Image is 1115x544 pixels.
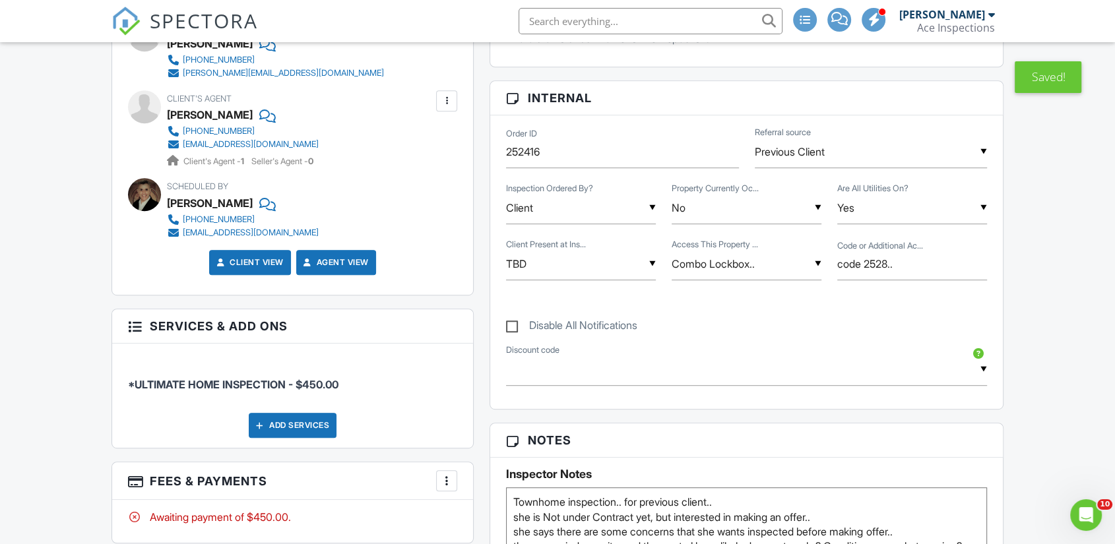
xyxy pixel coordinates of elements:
[111,18,258,45] a: SPECTORA
[506,468,987,481] h5: Inspector Notes
[301,256,369,269] a: Agent View
[128,378,338,391] span: *ULTIMATE HOME INSPECTION - $450.00
[167,94,232,104] span: Client's Agent
[917,21,995,34] div: Ace Inspections
[899,8,985,21] div: [PERSON_NAME]
[167,138,319,151] a: [EMAIL_ADDRESS][DOMAIN_NAME]
[150,7,258,34] span: SPECTORA
[183,156,246,166] span: Client's Agent -
[506,128,537,140] label: Order ID
[167,67,384,80] a: [PERSON_NAME][EMAIL_ADDRESS][DOMAIN_NAME]
[1070,499,1102,531] iframe: Intercom live chat
[128,510,457,524] div: Awaiting payment of $450.00.
[519,8,782,34] input: Search everything...
[506,183,593,195] label: Inspection Ordered By?
[506,319,637,336] label: Disable All Notifications
[183,227,319,238] div: [EMAIL_ADDRESS][DOMAIN_NAME]
[755,127,811,138] label: Referral source
[167,193,253,213] div: [PERSON_NAME]
[183,55,255,65] div: [PHONE_NUMBER]
[214,256,284,269] a: Client View
[167,181,228,191] span: Scheduled By
[1097,499,1112,510] span: 10
[241,156,244,166] strong: 1
[183,126,255,136] div: [PHONE_NUMBER]
[167,213,319,226] a: [PHONE_NUMBER]
[837,183,908,195] label: Are All Utilities On?
[506,239,586,251] label: Client Present at Inspection?
[249,413,336,438] div: Add Services
[183,139,319,150] div: [EMAIL_ADDRESS][DOMAIN_NAME]
[167,226,319,239] a: [EMAIL_ADDRESS][DOMAIN_NAME]
[111,7,141,36] img: The Best Home Inspection Software - Spectora
[128,353,457,402] li: Service: *ULTIMATE HOME INSPECTION
[251,156,313,166] span: Seller's Agent -
[490,423,1003,458] h3: Notes
[837,240,923,252] label: Code or Additional Access Info?
[672,183,759,195] label: Property Currently Occupied?
[167,105,253,125] a: [PERSON_NAME]
[167,125,319,138] a: [PHONE_NUMBER]
[1015,61,1081,93] div: Saved!
[506,344,559,356] label: Discount code
[112,309,473,344] h3: Services & Add ons
[308,156,313,166] strong: 0
[490,81,1003,115] h3: Internal
[183,68,384,78] div: [PERSON_NAME][EMAIL_ADDRESS][DOMAIN_NAME]
[167,53,384,67] a: [PHONE_NUMBER]
[183,214,255,225] div: [PHONE_NUMBER]
[837,248,987,280] input: Code or Additional Access Info?
[112,462,473,500] h3: Fees & Payments
[672,239,758,251] label: Access This Property By?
